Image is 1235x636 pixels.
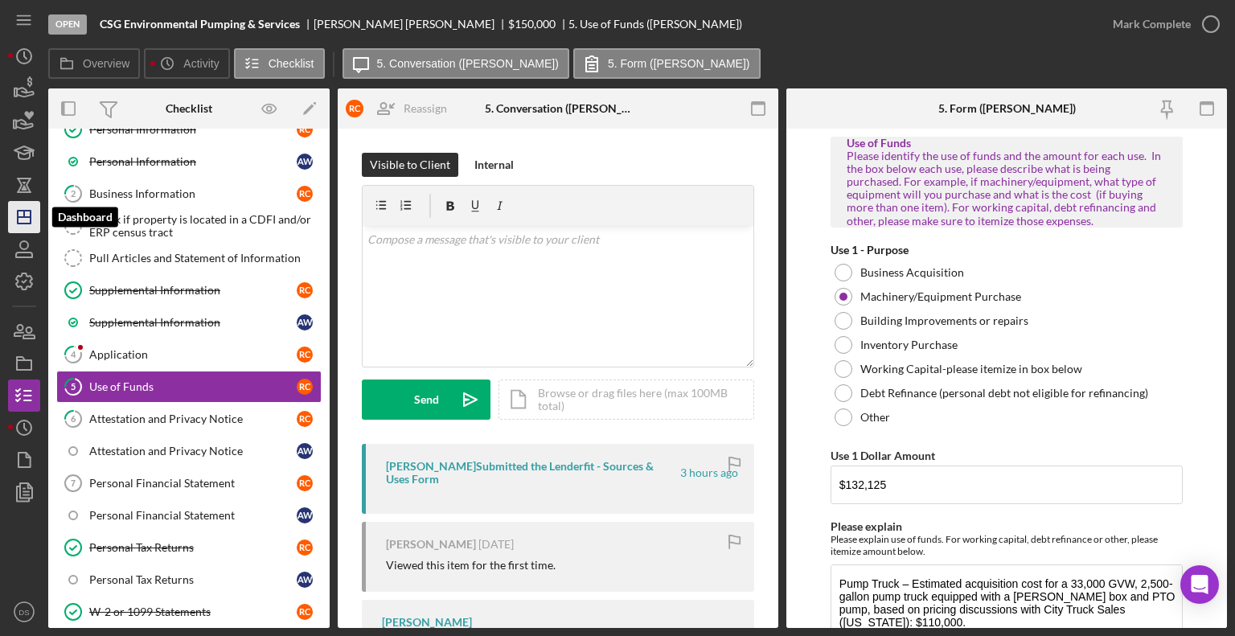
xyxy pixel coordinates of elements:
[56,403,322,435] a: 6Attestation and Privacy NoticeRC
[297,379,313,395] div: R C
[297,411,313,427] div: R C
[56,467,322,499] a: 7Personal Financial StatementRC
[297,314,313,330] div: A W
[362,153,458,177] button: Visible to Client
[89,380,297,393] div: Use of Funds
[414,380,439,420] div: Send
[56,435,322,467] a: Attestation and Privacy NoticeAW
[71,349,76,359] tspan: 4
[71,478,76,488] tspan: 7
[89,605,297,618] div: W-2 or 1099 Statements
[831,244,1183,256] div: Use 1 - Purpose
[508,17,556,31] span: $150,000
[831,519,902,533] label: Please explain
[847,137,1167,150] div: Use of Funds
[377,57,559,70] label: 5. Conversation ([PERSON_NAME])
[183,57,219,70] label: Activity
[144,48,229,79] button: Activity
[1097,8,1227,40] button: Mark Complete
[860,339,958,351] label: Inventory Purchase
[166,102,212,115] div: Checklist
[56,178,322,210] a: 2Business InformationRC
[48,14,87,35] div: Open
[297,154,313,170] div: A W
[860,266,964,279] label: Business Acquisition
[386,538,476,551] div: [PERSON_NAME]
[89,252,321,265] div: Pull Articles and Statement of Information
[297,572,313,588] div: A W
[831,533,1183,557] div: Please explain use of funds. For working capital, debt refinance or other, please itemize amount ...
[89,445,297,458] div: Attestation and Privacy Notice
[474,153,514,177] div: Internal
[938,102,1076,115] div: 5. Form ([PERSON_NAME])
[56,146,322,178] a: Personal InformationAW
[100,18,300,31] b: CSG Environmental Pumping & Services
[56,596,322,628] a: W-2 or 1099 StatementsRC
[370,153,450,177] div: Visible to Client
[89,123,297,136] div: Personal Information
[56,564,322,596] a: Personal Tax ReturnsAW
[608,57,750,70] label: 5. Form ([PERSON_NAME])
[83,57,129,70] label: Overview
[297,507,313,523] div: A W
[56,274,322,306] a: Supplemental InformationRC
[404,92,447,125] div: Reassign
[8,596,40,628] button: DS
[338,92,463,125] button: RCReassign
[466,153,522,177] button: Internal
[18,608,29,617] text: DS
[831,449,935,462] label: Use 1 Dollar Amount
[382,616,472,629] div: [PERSON_NAME]
[573,48,761,79] button: 5. Form ([PERSON_NAME])
[346,100,363,117] div: R C
[297,347,313,363] div: R C
[234,48,325,79] button: Checklist
[297,604,313,620] div: R C
[1113,8,1191,40] div: Mark Complete
[297,443,313,459] div: A W
[56,210,322,242] a: Check if property is located in a CDFI and/or ERP census tract
[71,188,76,199] tspan: 2
[362,380,490,420] button: Send
[89,541,297,554] div: Personal Tax Returns
[860,290,1021,303] label: Machinery/Equipment Purchase
[89,477,297,490] div: Personal Financial Statement
[89,412,297,425] div: Attestation and Privacy Notice
[269,57,314,70] label: Checklist
[89,213,321,239] div: Check if property is located in a CDFI and/or ERP census tract
[297,186,313,202] div: R C
[297,540,313,556] div: R C
[860,411,890,424] label: Other
[56,499,322,531] a: Personal Financial StatementAW
[89,155,297,168] div: Personal Information
[478,538,514,551] time: 2025-09-24 16:10
[297,475,313,491] div: R C
[89,187,297,200] div: Business Information
[860,387,1148,400] label: Debt Refinance (personal debt not eligible for refinancing)
[56,371,322,403] a: 5Use of FundsRC
[847,150,1167,228] div: Please identify the use of funds and the amount for each use. In the box below each use, please d...
[568,18,742,31] div: 5. Use of Funds ([PERSON_NAME])
[297,121,313,137] div: R C
[1180,565,1219,604] div: Open Intercom Messenger
[343,48,569,79] button: 5. Conversation ([PERSON_NAME])
[89,573,297,586] div: Personal Tax Returns
[56,306,322,339] a: Supplemental InformationAW
[297,282,313,298] div: R C
[485,102,632,115] div: 5. Conversation ([PERSON_NAME])
[314,18,508,31] div: [PERSON_NAME] [PERSON_NAME]
[680,466,738,479] time: 2025-09-30 13:28
[48,48,140,79] button: Overview
[56,339,322,371] a: 4ApplicationRC
[386,559,556,572] div: Viewed this item for the first time.
[71,381,76,392] tspan: 5
[56,531,322,564] a: Personal Tax ReturnsRC
[89,348,297,361] div: Application
[860,314,1028,327] label: Building Improvements or repairs
[56,113,322,146] a: Personal InformationRC
[71,413,76,424] tspan: 6
[89,509,297,522] div: Personal Financial Statement
[860,363,1082,375] label: Working Capital-please itemize in box below
[386,460,678,486] div: [PERSON_NAME] Submitted the Lenderfit - Sources & Uses Form
[89,316,297,329] div: Supplemental Information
